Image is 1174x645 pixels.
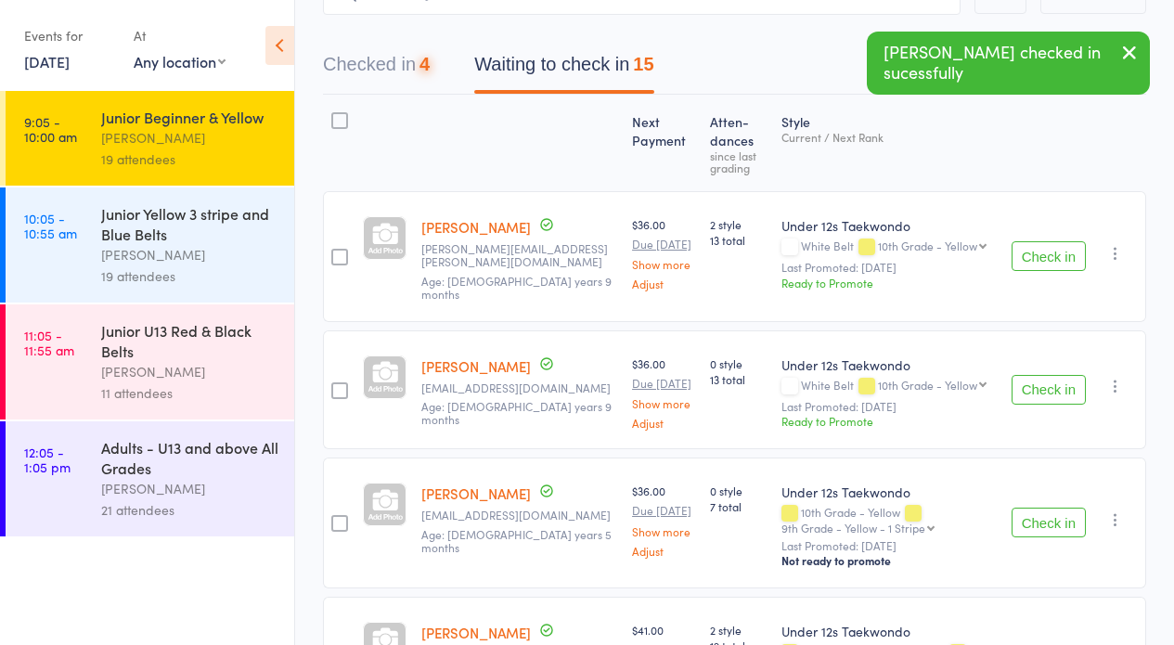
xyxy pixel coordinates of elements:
[419,54,430,74] div: 4
[323,45,430,94] button: Checked in4
[781,483,996,501] div: Under 12s Taekwondo
[781,506,996,534] div: 10th Grade - Yellow
[781,553,996,568] div: Not ready to promote
[101,203,278,244] div: Junior Yellow 3 stripe and Blue Belts
[421,484,531,503] a: [PERSON_NAME]
[1012,508,1086,537] button: Check in
[101,361,278,382] div: [PERSON_NAME]
[421,623,531,642] a: [PERSON_NAME]
[24,20,115,51] div: Events for
[421,398,612,427] span: Age: [DEMOGRAPHIC_DATA] years 9 months
[24,51,70,71] a: [DATE]
[781,539,996,552] small: Last Promoted: [DATE]
[867,32,1150,95] div: [PERSON_NAME] checked in sucessfully
[1012,375,1086,405] button: Check in
[421,217,531,237] a: [PERSON_NAME]
[632,377,695,390] small: Due [DATE]
[24,211,77,240] time: 10:05 - 10:55 am
[781,216,996,235] div: Under 12s Taekwondo
[710,355,767,371] span: 0 style
[101,478,278,499] div: [PERSON_NAME]
[421,273,612,302] span: Age: [DEMOGRAPHIC_DATA] years 9 months
[710,216,767,232] span: 2 style
[421,242,617,269] small: Manasee.arpan@gmail.com
[632,417,695,429] a: Adjust
[6,91,294,186] a: 9:05 -10:00 amJunior Beginner & Yellow[PERSON_NAME]19 attendees
[774,103,1003,183] div: Style
[421,526,612,555] span: Age: [DEMOGRAPHIC_DATA] years 5 months
[632,545,695,557] a: Adjust
[781,400,996,413] small: Last Promoted: [DATE]
[24,328,74,357] time: 11:05 - 11:55 am
[474,45,653,94] button: Waiting to check in15
[101,127,278,148] div: [PERSON_NAME]
[134,20,226,51] div: At
[703,103,774,183] div: Atten­dances
[710,232,767,248] span: 13 total
[101,265,278,287] div: 19 attendees
[101,107,278,127] div: Junior Beginner & Yellow
[632,483,695,556] div: $36.00
[781,261,996,274] small: Last Promoted: [DATE]
[134,51,226,71] div: Any location
[6,187,294,303] a: 10:05 -10:55 amJunior Yellow 3 stripe and Blue Belts[PERSON_NAME]19 attendees
[781,239,996,255] div: White Belt
[632,525,695,537] a: Show more
[781,413,996,429] div: Ready to Promote
[781,379,996,394] div: White Belt
[781,355,996,374] div: Under 12s Taekwondo
[781,622,996,640] div: Under 12s Taekwondo
[632,258,695,270] a: Show more
[101,320,278,361] div: Junior U13 Red & Black Belts
[710,371,767,387] span: 13 total
[633,54,653,74] div: 15
[781,522,925,534] div: 9th Grade - Yellow - 1 Stripe
[24,445,71,474] time: 12:05 - 1:05 pm
[1012,241,1086,271] button: Check in
[632,238,695,251] small: Due [DATE]
[632,397,695,409] a: Show more
[101,382,278,404] div: 11 attendees
[710,149,767,174] div: since last grading
[781,131,996,143] div: Current / Next Rank
[878,239,977,252] div: 10th Grade - Yellow
[101,244,278,265] div: [PERSON_NAME]
[421,356,531,376] a: [PERSON_NAME]
[632,504,695,517] small: Due [DATE]
[878,379,977,391] div: 10th Grade - Yellow
[421,509,617,522] small: Zaenabdr@gmail.com
[6,304,294,419] a: 11:05 -11:55 amJunior U13 Red & Black Belts[PERSON_NAME]11 attendees
[101,437,278,478] div: Adults - U13 and above All Grades
[6,421,294,536] a: 12:05 -1:05 pmAdults - U13 and above All Grades[PERSON_NAME]21 attendees
[421,381,617,394] small: lucyivydale@gmail.com
[101,148,278,170] div: 19 attendees
[632,277,695,290] a: Adjust
[625,103,703,183] div: Next Payment
[632,216,695,290] div: $36.00
[632,355,695,429] div: $36.00
[101,499,278,521] div: 21 attendees
[24,114,77,144] time: 9:05 - 10:00 am
[710,483,767,498] span: 0 style
[710,622,767,638] span: 2 style
[710,498,767,514] span: 7 total
[781,275,996,290] div: Ready to Promote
